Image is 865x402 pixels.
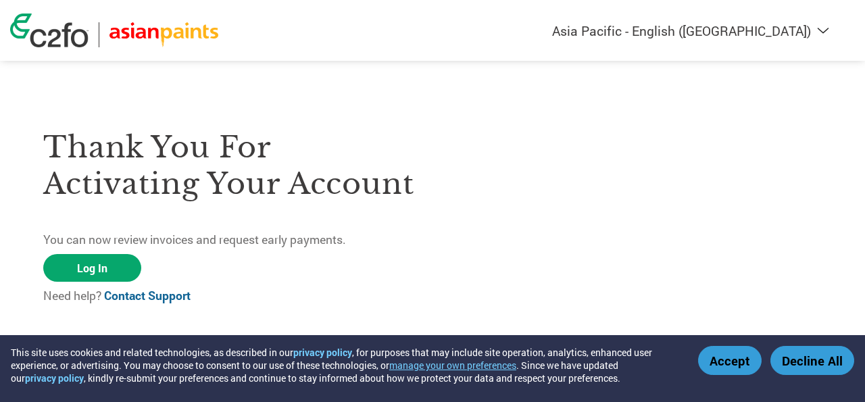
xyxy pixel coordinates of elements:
[104,288,191,303] a: Contact Support
[770,346,854,375] button: Decline All
[293,346,352,359] a: privacy policy
[11,346,678,384] div: This site uses cookies and related technologies, as described in our , for purposes that may incl...
[389,359,516,372] button: manage your own preferences
[25,372,84,384] a: privacy policy
[698,346,762,375] button: Accept
[10,14,89,47] img: c2fo logo
[43,129,432,202] h3: Thank you for activating your account
[43,287,432,305] p: Need help?
[109,22,218,47] img: Asian Paints
[43,231,432,249] p: You can now review invoices and request early payments.
[43,254,141,282] a: Log In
